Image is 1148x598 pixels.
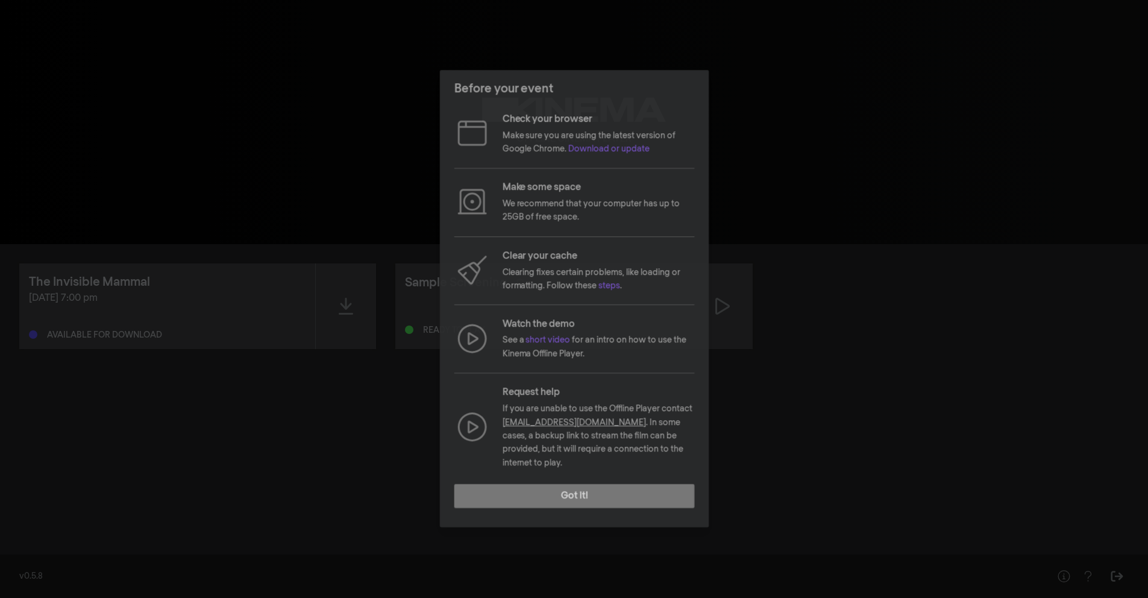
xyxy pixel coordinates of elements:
[502,181,694,195] p: Make some space
[502,129,694,156] p: Make sure you are using the latest version of Google Chrome.
[502,198,694,225] p: We recommend that your computer has up to 25GB of free space.
[502,112,694,127] p: Check your browser
[439,71,709,108] header: Before your event
[525,337,570,345] a: short video
[568,145,650,154] a: Download or update
[502,266,694,293] p: Clearing fixes certain problems, like loading or formatting. Follow these .
[454,485,694,509] button: Got it!
[502,318,694,332] p: Watch the demo
[502,335,694,362] p: See a for an intro on how to use the Kinema Offline Player.
[502,403,694,470] p: If you are unable to use the Offline Player contact . In some cases, a backup link to stream the ...
[502,249,694,263] p: Clear your cache
[598,282,619,290] a: steps
[502,386,694,400] p: Request help
[502,418,645,427] a: [EMAIL_ADDRESS][DOMAIN_NAME]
